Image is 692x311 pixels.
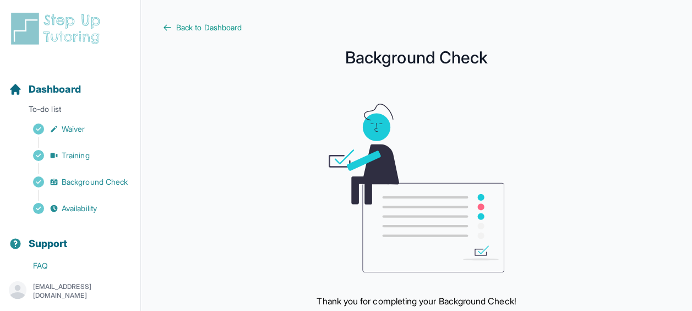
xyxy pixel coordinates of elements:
span: Back to Dashboard [176,22,242,33]
button: Support [4,218,136,256]
a: Background Check [9,174,140,190]
a: Dashboard [9,82,81,97]
p: Thank you for completing your Background Check! [228,294,605,308]
img: meeting graphic [329,104,505,272]
a: Availability [9,201,140,216]
button: Dashboard [4,64,136,101]
a: FAQ [9,258,140,274]
p: To-do list [4,104,136,119]
span: Training [62,150,90,161]
button: [EMAIL_ADDRESS][DOMAIN_NAME] [9,281,132,301]
a: Back to Dashboard [163,22,670,33]
img: logo [9,11,107,46]
span: Background Check [62,176,128,187]
span: Support [29,236,68,251]
a: Waiver [9,121,140,137]
p: [EMAIL_ADDRESS][DOMAIN_NAME] [33,282,132,300]
span: Availability [62,203,97,214]
span: Dashboard [29,82,81,97]
span: Waiver [62,124,85,135]
h1: Background Check [163,51,670,64]
a: Training [9,148,140,163]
